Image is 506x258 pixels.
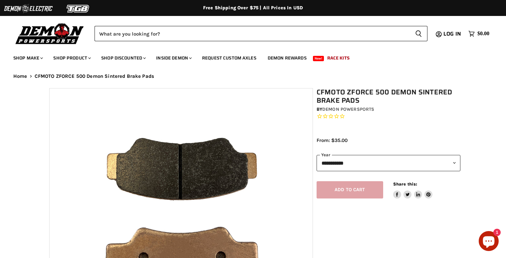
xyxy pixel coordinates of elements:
button: Search [410,26,427,41]
a: Log in [440,31,465,37]
img: Demon Powersports [13,22,86,45]
span: Log in [443,30,461,38]
a: Shop Product [48,51,95,65]
aside: Share this: [393,181,433,199]
a: Inside Demon [151,51,196,65]
span: From: $35.00 [317,137,348,143]
input: Search [95,26,410,41]
img: Demon Electric Logo 2 [3,2,53,15]
a: Home [13,73,27,79]
a: Shop Make [8,51,47,65]
span: CFMOTO ZFORCE 500 Demon Sintered Brake Pads [35,73,154,79]
ul: Main menu [8,49,488,65]
a: Race Kits [322,51,355,65]
div: by [317,106,460,113]
a: Request Custom Axles [197,51,261,65]
span: Rated 0.0 out of 5 stars 0 reviews [317,113,460,120]
form: Product [95,26,427,41]
select: year [317,155,460,171]
a: Shop Discounted [96,51,150,65]
inbox-online-store-chat: Shopify online store chat [477,231,501,253]
a: Demon Rewards [263,51,312,65]
a: $0.00 [465,29,493,39]
span: $0.00 [477,31,489,37]
span: Share this: [393,182,417,187]
a: Demon Powersports [322,106,374,112]
h1: CFMOTO ZFORCE 500 Demon Sintered Brake Pads [317,88,460,105]
img: TGB Logo 2 [53,2,103,15]
span: New! [313,56,324,61]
